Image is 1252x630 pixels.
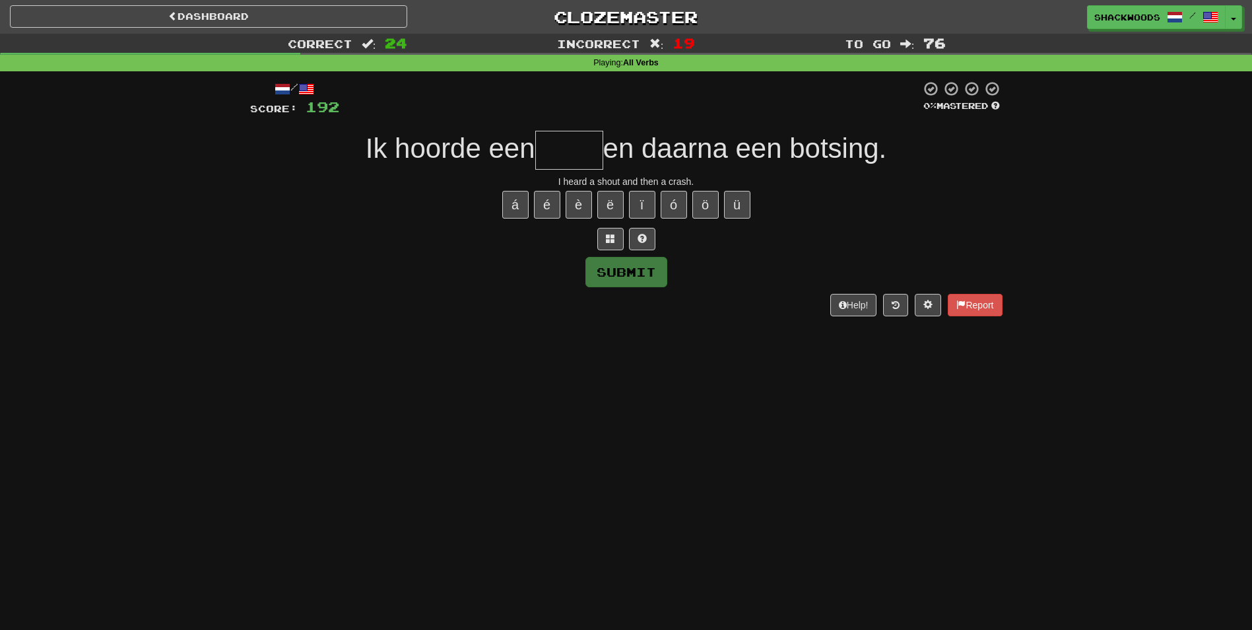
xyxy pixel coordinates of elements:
[385,35,407,51] span: 24
[830,294,877,316] button: Help!
[597,228,624,250] button: Switch sentence to multiple choice alt+p
[288,37,352,50] span: Correct
[724,191,750,219] button: ü
[649,38,664,50] span: :
[923,35,946,51] span: 76
[250,103,298,114] span: Score:
[948,294,1002,316] button: Report
[921,100,1003,112] div: Mastered
[597,191,624,219] button: ë
[362,38,376,50] span: :
[603,133,887,164] span: en daarna een botsing.
[585,257,667,287] button: Submit
[306,98,339,115] span: 192
[534,191,560,219] button: é
[923,100,937,111] span: 0 %
[557,37,640,50] span: Incorrect
[692,191,719,219] button: ö
[883,294,908,316] button: Round history (alt+y)
[900,38,915,50] span: :
[366,133,535,164] span: Ik hoorde een
[629,228,655,250] button: Single letter hint - you only get 1 per sentence and score half the points! alt+h
[502,191,529,219] button: á
[1189,11,1196,20] span: /
[1087,5,1226,29] a: ShackWoods /
[250,81,339,97] div: /
[10,5,407,28] a: Dashboard
[623,58,659,67] strong: All Verbs
[629,191,655,219] button: ï
[661,191,687,219] button: ó
[845,37,891,50] span: To go
[250,175,1003,188] div: I heard a shout and then a crash.
[673,35,695,51] span: 19
[427,5,824,28] a: Clozemaster
[1094,11,1160,23] span: ShackWoods
[566,191,592,219] button: è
